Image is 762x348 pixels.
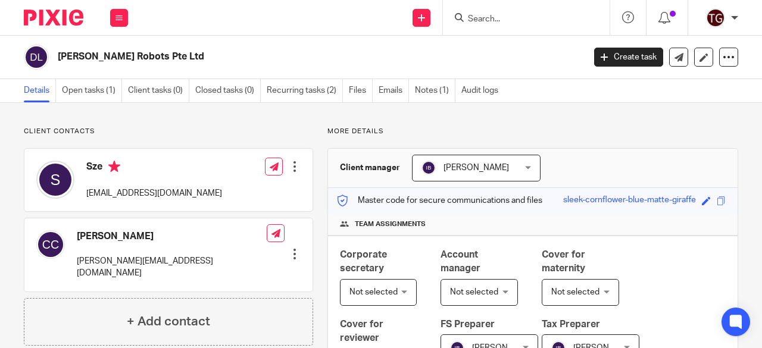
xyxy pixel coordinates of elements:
span: Cover for reviewer [340,319,383,343]
p: [EMAIL_ADDRESS][DOMAIN_NAME] [86,187,222,199]
span: Tax Preparer [542,319,600,329]
a: Files [349,79,373,102]
a: Emails [379,79,409,102]
span: Team assignments [355,220,426,229]
h2: [PERSON_NAME] Robots Pte Ltd [58,51,473,63]
span: Not selected [349,288,398,296]
a: Closed tasks (0) [195,79,261,102]
h4: + Add contact [127,312,210,331]
img: Pixie [24,10,83,26]
span: [PERSON_NAME] [444,164,509,172]
a: Client tasks (0) [128,79,189,102]
p: More details [327,127,738,136]
img: svg%3E [24,45,49,70]
span: Not selected [450,288,498,296]
h3: Client manager [340,162,400,174]
input: Search [467,14,574,25]
div: sleek-cornflower-blue-matte-giraffe [563,194,696,208]
p: Client contacts [24,127,313,136]
i: Primary [108,161,120,173]
a: Create task [594,48,663,67]
img: svg%3E [36,161,74,199]
img: svg%3E [421,161,436,175]
a: Open tasks (1) [62,79,122,102]
span: Cover for maternity [542,250,585,273]
span: Corporate secretary [340,250,387,273]
span: FS Preparer [441,319,495,329]
img: svg%3E [36,230,65,259]
span: Not selected [551,288,599,296]
h4: [PERSON_NAME] [77,230,267,243]
span: Account manager [441,250,480,273]
a: Audit logs [461,79,504,102]
a: Notes (1) [415,79,455,102]
a: Details [24,79,56,102]
img: tisch_global_logo.jpeg [706,8,725,27]
p: [PERSON_NAME][EMAIL_ADDRESS][DOMAIN_NAME] [77,255,267,280]
p: Master code for secure communications and files [337,195,542,206]
h4: Sze [86,161,222,175]
a: Recurring tasks (2) [267,79,343,102]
